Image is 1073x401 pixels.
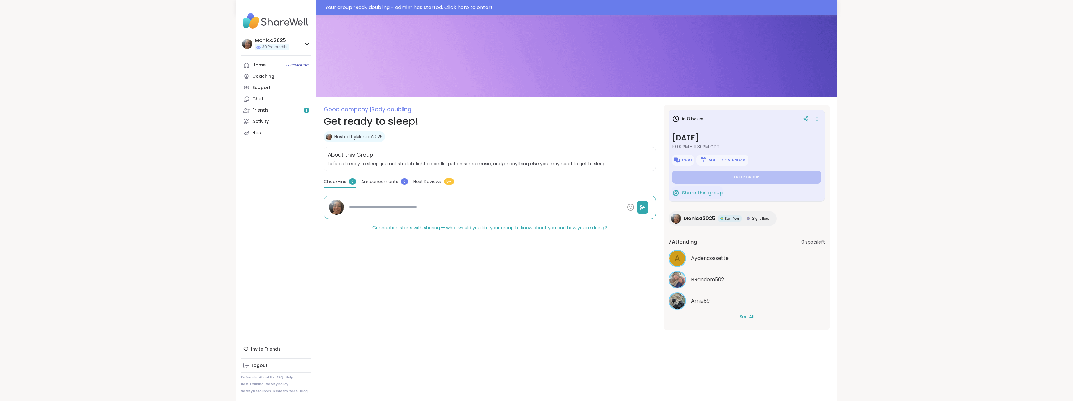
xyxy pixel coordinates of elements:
[252,62,266,68] div: Home
[672,186,723,199] button: Share this group
[241,82,311,93] a: Support
[372,224,607,231] span: Connection starts with sharing — what would you like your group to know about you and how you're ...
[241,375,257,380] a: Referrals
[672,115,703,123] h3: in 8 hours
[241,343,311,355] div: Invite Friends
[316,15,837,97] img: Get ready to sleep! cover image
[672,189,680,197] img: ShareWell Logomark
[326,134,332,140] img: Monica2025
[262,45,288,50] span: 39 Pro credits
[691,276,724,283] span: BRandom502
[241,71,311,82] a: Coaching
[669,238,697,246] span: 7 Attending
[672,144,821,150] span: 10:00PM - 11:30PM CDT
[241,93,311,105] a: Chat
[252,96,263,102] div: Chat
[413,178,441,185] span: Host Reviews
[675,252,680,265] span: A
[672,155,694,166] button: Chat
[669,293,685,309] img: Amie89
[241,10,311,32] img: ShareWell Nav Logo
[669,292,825,310] a: Amie89Amie89
[252,130,263,136] div: Host
[259,375,274,380] a: About Us
[266,382,288,387] a: Safety Policy
[751,216,769,221] span: Bright Host
[328,151,373,159] h2: About this Group
[673,156,680,164] img: ShareWell Logomark
[241,382,263,387] a: Host Training
[325,4,834,11] div: Your group “ Body doubling - admin ” has started. Click here to enter!
[371,105,411,113] span: Body doubling
[252,107,268,113] div: Friends
[241,389,271,393] a: Safety Resources
[401,178,408,185] span: 0
[361,178,398,185] span: Announcements
[671,214,681,224] img: Monica2025
[300,389,308,393] a: Blog
[700,156,707,164] img: ShareWell Logomark
[696,155,748,166] button: Add to Calendar
[324,178,346,185] span: Check-ins
[241,116,311,127] a: Activity
[669,211,777,226] a: Monica2025Monica2025Star PeerStar PeerBright HostBright Host
[252,73,274,80] div: Coaching
[349,178,356,185] span: 0
[252,85,271,91] div: Support
[691,297,710,305] span: Amie89
[720,217,723,220] img: Star Peer
[672,171,821,184] button: Enter group
[306,108,307,113] span: 1
[329,200,344,215] img: Monica2025
[273,389,298,393] a: Redeem Code
[255,37,289,44] div: Monica2025
[277,375,283,380] a: FAQ
[241,360,311,371] a: Logout
[252,362,268,369] div: Logout
[747,217,750,220] img: Bright Host
[241,127,311,139] a: Host
[669,271,825,288] a: BRandom502BRandom502
[241,60,311,71] a: Home17Scheduled
[801,239,825,245] span: 0 spots left
[324,114,656,129] h1: Get ready to sleep!
[328,161,652,167] span: Let's get ready to sleep: journal, stretch, light a candle, put on some music, and/or anything el...
[286,63,309,68] span: 17 Scheduled
[241,105,311,116] a: Friends1
[682,158,693,163] span: Chat
[684,215,715,222] span: Monica2025
[734,175,759,180] span: Enter group
[691,255,729,262] span: Aydencossette
[324,105,371,113] span: Good company |
[669,250,825,267] a: AAydencossette
[242,39,252,49] img: Monica2025
[286,375,293,380] a: Help
[252,119,269,125] div: Activity
[672,132,821,144] h3: [DATE]
[682,189,723,197] span: Share this group
[444,178,454,185] span: 5+
[708,158,745,163] span: Add to Calendar
[669,272,685,288] img: BRandom502
[334,134,383,140] a: Hosted byMonica2025
[740,314,754,320] button: See All
[725,216,739,221] span: Star Peer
